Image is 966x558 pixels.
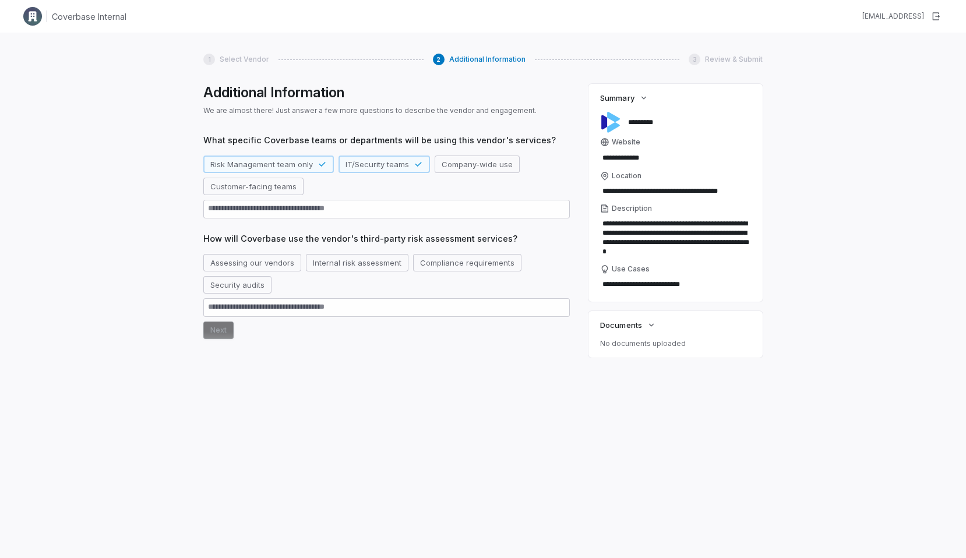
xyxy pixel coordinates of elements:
div: [EMAIL_ADDRESS] [862,12,924,21]
span: Select Vendor [220,55,269,64]
h1: Coverbase Internal [52,10,126,23]
button: Company-wide use [435,156,520,173]
img: Clerk Logo [23,7,42,26]
span: Website [612,137,640,147]
span: Review & Submit [705,55,763,64]
button: IT/Security teams [339,156,430,173]
span: Additional Information [449,55,526,64]
input: Website [600,150,731,166]
div: 3 [689,54,700,65]
h1: Additional Information [203,84,570,101]
span: What specific Coverbase teams or departments will be using this vendor's services? [203,134,570,146]
span: Location [612,171,641,181]
p: We are almost there! Just answer a few more questions to describe the vendor and engagement. [203,106,570,115]
button: Compliance requirements [413,254,521,271]
div: 2 [433,54,445,65]
input: Location [600,183,751,199]
button: Documents [597,315,659,335]
button: Internal risk assessment [306,254,408,271]
textarea: Description [600,216,751,260]
span: Description [612,204,652,213]
div: 1 [203,54,215,65]
button: Customer-facing teams [203,178,304,195]
button: Security audits [203,276,272,294]
textarea: Use Cases [600,276,751,292]
button: Risk Management team only [203,156,334,173]
button: Assessing our vendors [203,254,301,271]
span: Summary [600,93,634,103]
span: Documents [600,320,641,330]
span: How will Coverbase use the vendor's third-party risk assessment services? [203,232,570,245]
p: No documents uploaded [600,339,751,348]
span: Use Cases [612,264,650,274]
button: Summary [597,87,651,108]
